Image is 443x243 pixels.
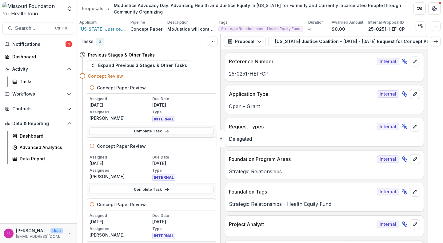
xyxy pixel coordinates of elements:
[130,26,162,32] p: Concept Paper
[221,27,301,31] span: Strategic Relationships - Health Equity Fund
[152,96,214,102] p: Due Date
[2,89,74,99] button: Open Workflows
[152,218,214,225] p: [DATE]
[12,92,64,97] span: Workflows
[90,102,151,108] p: [DATE]
[90,160,151,167] p: [DATE]
[97,201,146,208] h5: Concept Paper Review
[152,226,214,232] p: Type
[152,116,175,122] span: INTERNAL
[377,221,399,228] span: Internal
[2,119,74,128] button: Open Data & Reporting
[410,57,420,66] button: edit
[66,41,72,47] span: 1
[79,20,97,25] p: Applicant
[20,133,69,139] div: Dashboard
[16,234,63,239] p: [EMAIL_ADDRESS][DOMAIN_NAME]
[229,168,420,175] p: Strategic Relationships
[377,155,399,163] span: Internal
[88,52,155,58] h4: Previous Stages & Other Tasks
[218,20,228,25] p: Tags
[410,122,420,131] button: edit
[10,76,74,87] a: Tasks
[90,168,151,173] p: Assignees
[20,155,69,162] div: Data Report
[229,188,374,195] p: Foundation Tags
[229,221,374,228] p: Project Analyst
[81,39,94,44] h3: Tasks
[308,20,324,25] p: Duration
[152,174,175,181] span: INTERNAL
[90,173,151,180] p: [PERSON_NAME]
[12,42,66,47] span: Notifications
[377,90,399,98] span: Internal
[152,168,214,173] p: Type
[10,142,74,152] a: Advanced Analytics
[410,89,420,99] button: edit
[152,160,214,167] p: [DATE]
[20,78,69,85] div: Tasks
[90,155,151,160] p: Assigned
[79,4,106,13] a: Proposals
[368,26,405,32] p: 25-0251-HEF-CP
[167,20,189,25] p: Description
[79,26,126,32] a: [US_STATE] Justice Coalition
[6,231,11,235] div: Tori Cope
[10,131,74,141] a: Dashboard
[152,213,214,218] p: Due Date
[12,121,64,126] span: Data & Reporting
[229,90,374,98] p: Application Type
[90,109,151,115] p: Assignees
[2,39,74,49] button: Notifications1
[224,37,266,46] button: Proposal
[431,37,441,46] button: Expand right
[2,22,74,34] button: Search...
[97,143,146,149] h5: Concept Paper Review
[90,218,151,225] p: [DATE]
[152,109,214,115] p: Type
[10,154,74,164] a: Data Report
[90,127,214,135] a: Complete Task
[229,135,420,143] p: Delegated
[66,230,73,237] button: More
[152,102,214,108] p: [DATE]
[114,2,404,15] div: MoJustice Advocacy Day: Advancing Health and Justice Equity in [US_STATE] for Formerly and Curren...
[130,20,145,25] p: Pipeline
[97,84,146,91] h5: Concept Paper Review
[2,64,74,74] button: Open Activity
[2,2,63,15] img: Missouri Foundation for Health logo
[54,25,69,32] div: Ctrl + K
[229,155,374,163] p: Foundation Program Areas
[410,154,420,164] button: edit
[377,58,399,65] span: Internal
[2,104,74,114] button: Open Contacts
[96,38,104,45] span: 3
[413,2,426,15] button: Partners
[88,73,123,79] h4: Concept Review
[167,26,214,32] p: MoJustice will continue with its fourth Advocacy Day at the [US_STATE][GEOGRAPHIC_DATA] in [DATE]...
[377,188,399,195] span: Internal
[12,67,64,72] span: Activity
[208,37,218,46] button: Toggle View Cancelled Tasks
[332,26,345,32] p: $0.00
[16,227,48,234] p: [PERSON_NAME]
[66,2,74,15] button: Open entity switcher
[90,186,214,193] a: Complete Task
[50,228,63,233] p: User
[332,20,363,25] p: Awarded Amount
[20,144,69,151] div: Advanced Analytics
[90,213,151,218] p: Assigned
[90,115,151,121] p: [PERSON_NAME]
[2,52,74,62] a: Dashboard
[90,232,151,238] p: [PERSON_NAME]
[229,200,420,208] p: Strategic Relationships - Health Equity Fund
[229,70,420,77] p: 25-0251-HEF-CP
[229,123,374,130] p: Request Types
[90,96,151,102] p: Assigned
[12,53,69,60] div: Dashboard
[410,219,420,229] button: edit
[229,103,420,110] p: Open - Grant
[12,106,64,112] span: Contacts
[410,187,420,197] button: edit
